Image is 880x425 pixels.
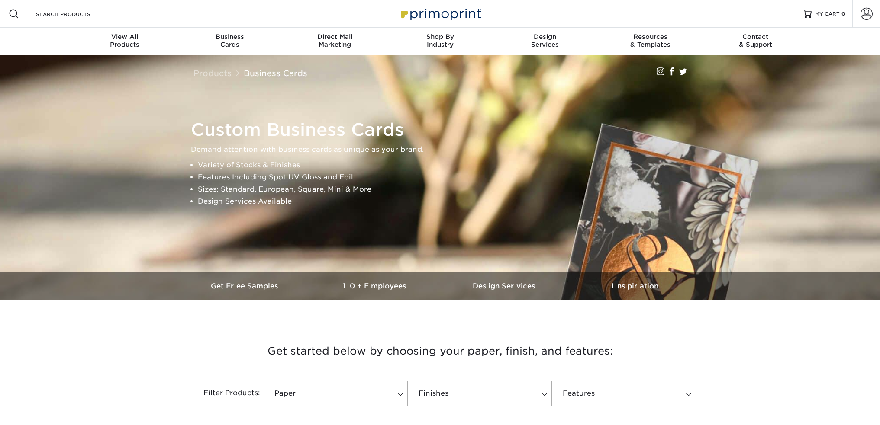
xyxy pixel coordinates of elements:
[181,282,310,290] h3: Get Free Samples
[310,282,440,290] h3: 10+ Employees
[177,33,282,41] span: Business
[387,28,493,55] a: Shop ByIndustry
[703,28,808,55] a: Contact& Support
[198,195,697,208] li: Design Services Available
[282,33,387,41] span: Direct Mail
[191,119,697,140] h1: Custom Business Cards
[177,33,282,48] div: Cards
[198,159,697,171] li: Variety of Stocks & Finishes
[387,33,493,48] div: Industry
[841,11,845,17] span: 0
[181,272,310,300] a: Get Free Samples
[387,33,493,41] span: Shop By
[72,28,177,55] a: View AllProducts
[198,171,697,183] li: Features Including Spot UV Gloss and Foil
[440,272,570,300] a: Design Services
[493,33,598,41] span: Design
[187,332,693,371] h3: Get started below by choosing your paper, finish, and features:
[310,272,440,300] a: 10+ Employees
[271,381,408,406] a: Paper
[493,33,598,48] div: Services
[397,4,484,23] img: Primoprint
[415,381,552,406] a: Finishes
[570,282,700,290] h3: Inspiration
[72,33,177,41] span: View All
[282,28,387,55] a: Direct MailMarketing
[177,28,282,55] a: BusinessCards
[35,9,119,19] input: SEARCH PRODUCTS.....
[703,33,808,41] span: Contact
[72,33,177,48] div: Products
[598,28,703,55] a: Resources& Templates
[598,33,703,41] span: Resources
[191,144,697,156] p: Demand attention with business cards as unique as your brand.
[193,68,232,78] a: Products
[559,381,696,406] a: Features
[181,381,267,406] div: Filter Products:
[493,28,598,55] a: DesignServices
[198,183,697,195] li: Sizes: Standard, European, Square, Mini & More
[570,272,700,300] a: Inspiration
[440,282,570,290] h3: Design Services
[815,10,840,18] span: MY CART
[598,33,703,48] div: & Templates
[282,33,387,48] div: Marketing
[244,68,307,78] a: Business Cards
[703,33,808,48] div: & Support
